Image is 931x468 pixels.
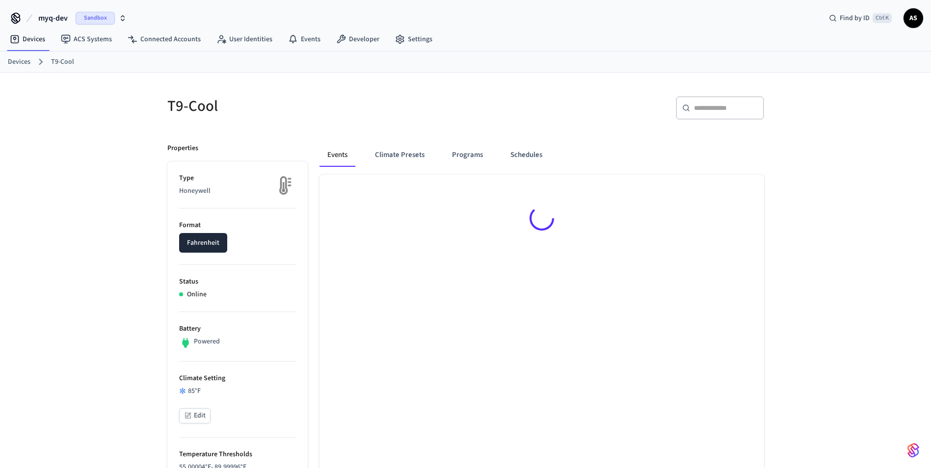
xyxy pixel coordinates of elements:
div: Find by IDCtrl K [821,9,900,27]
p: Powered [194,337,220,347]
a: Connected Accounts [120,30,209,48]
a: Developer [328,30,387,48]
p: Online [187,289,207,300]
button: AS [904,8,923,28]
a: T9-Cool [51,57,74,67]
span: Ctrl K [873,13,892,23]
a: Devices [8,57,30,67]
button: Fahrenheit [179,233,227,253]
p: Status [179,277,296,287]
a: Devices [2,30,53,48]
p: Type [179,173,296,183]
span: Sandbox [76,12,115,25]
p: Format [179,220,296,231]
p: Temperature Thresholds [179,449,296,460]
p: Properties [167,143,198,154]
p: Battery [179,324,296,334]
div: 85 °F [179,386,296,396]
img: SeamLogoGradient.69752ec5.svg [907,442,919,458]
button: Climate Presets [367,143,432,167]
span: AS [904,9,922,27]
h5: T9-Cool [167,96,460,116]
span: Find by ID [840,13,870,23]
span: myq-dev [38,12,68,24]
button: Programs [444,143,491,167]
img: thermostat_fallback [271,173,296,198]
p: Climate Setting [179,373,296,384]
a: ACS Systems [53,30,120,48]
a: User Identities [209,30,280,48]
a: Events [280,30,328,48]
button: Schedules [503,143,550,167]
button: Events [319,143,355,167]
button: Edit [179,408,211,423]
a: Settings [387,30,440,48]
p: Honeywell [179,186,296,196]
